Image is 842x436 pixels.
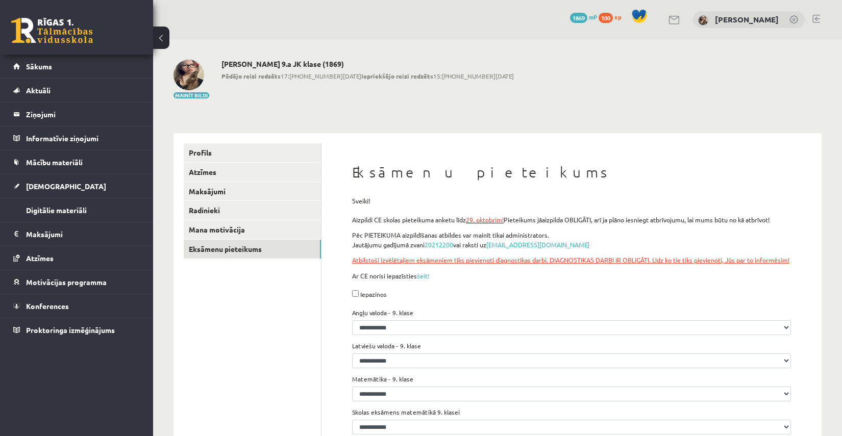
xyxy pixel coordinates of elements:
span: Sākums [26,62,52,71]
span: Proktoringa izmēģinājums [26,325,115,335]
span: 29. oktobrim! [466,216,504,224]
a: [DEMOGRAPHIC_DATA] [13,174,140,198]
a: 1869 mP [570,13,597,21]
a: 100 xp [599,13,626,21]
a: Mana motivācija [184,220,321,239]
h1: Eksāmenu pieteikums [352,164,791,181]
span: 17:[PHONE_NUMBER][DATE] 15:[PHONE_NUMBER][DATE] [221,71,514,81]
span: Mācību materiāli [26,158,83,167]
a: Proktoringa izmēģinājums [13,318,140,342]
label: Latviešu valoda - 9. klase [352,341,421,350]
span: Aktuāli [26,86,51,95]
img: Katrīna Arāja [174,60,204,90]
legend: Informatīvie ziņojumi [26,126,140,150]
u: Atbilstoši izvēlētajiem eksāmeniem tiks pievienoti diagnostikas darbi. DIAGNOSTIKAS DARBI IR OBLI... [352,256,789,264]
p: Sveiki! Aizpildi CE skolas pieteikuma anketu līdz [352,196,789,225]
span: Digitālie materiāli [26,206,87,215]
a: Aktuāli [13,79,140,102]
p: Pēc PIETEIKUMA aizpildīšanas atbildes var mainīt tikai administrators. Jautājumu gadījumā zvani v... [352,230,789,249]
a: Rīgas 1. Tālmācības vidusskola [11,18,93,43]
a: Mācību materiāli [13,150,140,174]
a: Atzīmes [184,163,321,182]
span: Pieteikums jāaizpilda OBLIGĀTI, arī ja plāno iesniegt atbrīvojumu, lai mums būtu no kā atbrīvot! [504,216,770,224]
span: [DEMOGRAPHIC_DATA] [26,182,106,191]
a: šeit! [417,272,429,280]
a: 20212200 [425,241,453,249]
label: Angļu valoda - 9. klase [352,308,413,317]
label: Skolas eksāmens matemātikā 9. klasei [352,407,460,417]
a: Maksājumi [13,222,140,246]
a: Informatīvie ziņojumi [13,126,140,150]
b: Pēdējo reizi redzēts [221,72,281,80]
p: Ar CE norisi iepazīsties [352,271,789,281]
a: Ziņojumi [13,102,140,126]
a: Radinieki [184,201,321,220]
span: 100 [599,13,613,23]
h2: [PERSON_NAME] 9.a JK klase (1869) [221,60,514,68]
span: Motivācijas programma [26,277,107,287]
a: Atzīmes [13,246,140,270]
a: Motivācijas programma [13,270,140,294]
span: mP [589,13,597,21]
a: [EMAIL_ADDRESS][DOMAIN_NAME] [486,241,589,249]
a: Konferences [13,294,140,318]
button: Mainīt bildi [174,92,209,98]
a: [PERSON_NAME] [715,14,779,24]
a: Digitālie materiāli [13,198,140,222]
a: Maksājumi [184,182,321,201]
span: Konferences [26,301,69,311]
img: Katrīna Arāja [698,15,708,25]
span: Atzīmes [26,253,54,263]
span: 1869 [570,13,587,23]
span: xp [614,13,621,21]
b: Iepriekšējo reizi redzēts [361,72,433,80]
a: Eksāmenu pieteikums [184,240,321,259]
label: Matemātika - 9. klase [352,374,413,383]
a: Profils [184,143,321,162]
a: Sākums [13,55,140,78]
legend: Ziņojumi [26,102,140,126]
legend: Maksājumi [26,222,140,246]
label: Iepazinos [360,290,387,299]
